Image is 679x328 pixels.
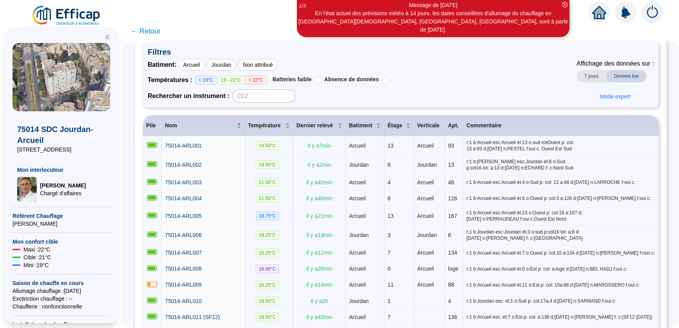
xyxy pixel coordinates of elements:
[349,195,366,201] span: Arcueil
[23,246,50,253] span: Maxi : 22 °C
[256,178,279,187] span: 21.00 °C
[146,122,156,128] span: Pile
[165,161,202,169] a: 75014-ARL002
[306,232,333,238] span: Il y a 19 min
[388,232,391,238] span: 3
[165,232,202,238] span: 75014-ARL006
[388,143,394,149] span: 13
[306,250,333,256] span: Il y a 11 min
[592,5,606,20] span: home
[13,212,110,220] span: Référent Chauffage
[165,121,235,130] span: Nom
[388,121,404,130] span: Étage
[165,142,202,150] a: 75014-ARL001
[349,179,366,185] span: Arcueil
[165,297,202,305] a: 75014-ARL010
[417,179,434,185] span: Arcueil
[165,265,202,273] a: 75014-ARL008
[466,282,656,288] span: r:1 b:Arcueil esc:Arcueil ét:11 o:Est p: col: 15a:88 d:[DATE] n:MAROSSERO f:oui c:
[17,146,105,153] span: [STREET_ADDRESS]
[245,115,293,136] th: Température
[165,213,202,219] span: 75014-ARL005
[245,76,266,84] span: > 22°C
[324,76,379,82] span: Absence de données
[577,70,606,82] span: 7 jours
[448,298,451,304] span: 4
[346,115,384,136] th: Batiment
[384,115,414,136] th: Étage
[256,281,279,289] span: 20.25 °C
[417,213,434,219] span: Arcueil
[466,314,656,320] span: r:1 b:Arcueil esc: ét:7 o:Est p: col: a:136 d:[DATE] n:[PERSON_NAME] f: c:(SF12 [DATE])
[417,195,434,201] span: Arcueil
[349,250,366,256] span: Arcueil
[23,253,51,261] span: Cible : 21 °C
[148,60,177,70] span: Batiment :
[165,314,220,320] span: 75014-ARL011 (SF12)
[165,231,202,239] a: 75014-ARL006
[388,282,394,288] span: 11
[466,266,656,272] span: r:1 b:Arcueil esc:Arcueil ét:0 o:Est p: col: a:loge d:[DATE] n:BEL HADJ f:oui c:
[31,5,102,27] img: efficap energie logo
[466,210,656,222] span: r:1 b:Arcueil esc:Arcueil ét:13 o:Ouest p: col:19 a:167 d:[DATE] n:PERRAUDEAU f:oui c:Ouest Est Nord
[466,139,656,152] span: r:1 b:Arcueil esc:Arcueil ét:13 o:sud estOuest p: col: 13 a:93 d:[DATE] n:PESTEL f:oui c: Ouest E...
[293,115,346,136] th: Dernier relevé
[40,189,86,197] span: Chargé d'affaires
[256,141,279,150] span: 19.50 °C
[17,177,37,202] img: Chargé d'affaires
[448,232,451,238] span: 8
[13,287,110,295] span: Allumage chauffage : [DATE]
[306,195,333,201] span: Il y a 40 min
[308,143,331,149] span: Il y a 7 min
[388,213,394,219] span: 13
[388,179,391,185] span: 4
[165,194,202,203] a: 75014-ARL004
[466,250,656,256] span: r:1 b:Arcueil esc:Arcueil ét:7 o:Ouest p: col:10 a:134 d:[DATE] n:[PERSON_NAME] f:non c:
[463,115,659,136] th: Commentaire
[23,261,49,269] span: Mini : 19 °C
[256,265,279,273] span: 16.00 °C
[466,159,656,171] span: r:1 b:[PERSON_NAME] esc:Jourdan ét:6 o:Sud p:col16 lot: a:13 d:[DATE] n:ECHARD f: c:Nord Sud
[256,160,279,169] span: 19.50 °C
[445,115,463,136] th: Apt.
[165,249,202,257] a: 75014-ARL007
[256,194,279,203] span: 21.50 °C
[298,9,568,34] div: En l'état actuel des prévisions météo à 14 jours, les dates conseillées d'allumage du chauffage e...
[562,2,568,7] span: close-circle
[165,162,202,168] span: 75014-ARL002
[448,266,458,272] span: loge
[417,232,437,238] span: Jourdan
[165,179,202,185] span: 75014-ARL003
[388,314,391,320] span: 7
[466,229,656,241] span: r:1 b:Jourdan esc:Jourdan ét:3 o:sud p:col16 lot: a:8 d:[DATE] n:[PERSON_NAME] f: c:[GEOGRAPHIC_D...
[417,143,434,149] span: Arcueil
[594,90,637,103] button: Mode expert
[165,178,202,187] a: 75014-ARL003
[306,282,333,288] span: Il y a 14 min
[130,26,161,37] span: ← Retour
[218,76,244,84] span: 19 - 22°C
[308,162,331,168] span: Il y a 2 min
[165,313,220,321] a: 75014-ARL011 (SF12)
[256,313,279,321] span: 19.50 °C
[299,3,306,9] i: 1 / 3
[256,297,279,305] span: 19.50 °C
[306,213,333,219] span: Il y a 21 min
[273,76,312,82] span: Batteries faible
[306,266,333,272] span: Il y a 26 min
[448,213,457,219] span: 167
[40,182,86,189] span: [PERSON_NAME]
[388,195,391,201] span: 6
[349,282,366,288] span: Arcueil
[165,298,202,304] span: 75014-ARL010
[466,195,656,201] span: r:1 b:Arcueil esc:Arcueil ét:6 o:Ouest p: col:3 a:126 d:[DATE] n:[PERSON_NAME] f:oui c:
[165,282,202,288] span: 75014-ARL009
[417,162,437,168] span: Jourdan
[13,220,110,228] span: [PERSON_NAME]
[349,213,366,219] span: Arcueil
[306,314,333,320] span: Il y a 43 min
[232,89,295,103] input: 012
[414,115,445,136] th: Verticale
[297,121,336,130] span: Dernier relevé
[207,59,237,71] div: Jourdan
